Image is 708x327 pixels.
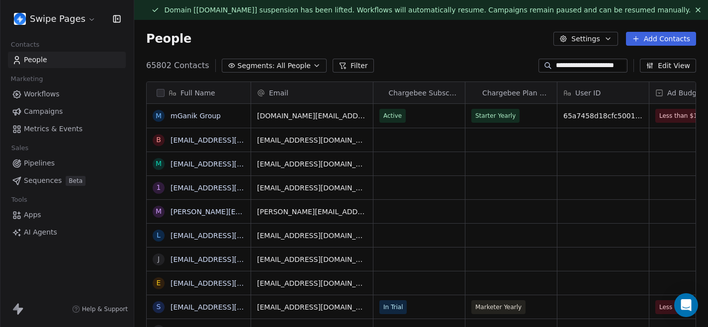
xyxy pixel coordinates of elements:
div: m [156,111,162,121]
span: Help & Support [82,305,128,313]
span: Domain [[DOMAIN_NAME]] suspension has been lifted. Workflows will automatically resume. Campaigns... [164,6,691,14]
span: People [146,31,191,46]
span: [PERSON_NAME][EMAIL_ADDRESS][DOMAIN_NAME] [257,207,367,217]
a: [EMAIL_ADDRESS][DOMAIN_NAME] [171,184,292,192]
a: Help & Support [72,305,128,313]
span: Pipelines [24,158,55,168]
div: b [156,135,161,145]
span: [EMAIL_ADDRESS][DOMAIN_NAME] [257,254,367,264]
div: j [158,254,160,264]
a: Metrics & Events [8,121,126,137]
span: Apps [24,210,41,220]
a: mGanik Group [171,112,221,120]
span: Active [383,111,402,121]
span: Segments: [238,61,275,71]
a: [EMAIL_ADDRESS][DOMAIN_NAME] [171,255,292,263]
div: l [157,230,161,241]
span: Tools [7,192,31,207]
span: [EMAIL_ADDRESS][DOMAIN_NAME] [257,231,367,241]
span: [DOMAIN_NAME][EMAIL_ADDRESS][DOMAIN_NAME] [257,111,367,121]
a: [EMAIL_ADDRESS][DOMAIN_NAME] [171,160,292,168]
div: e [157,278,161,288]
span: Chargebee Plan Name [482,88,551,98]
span: Swipe Pages [30,12,86,25]
button: Settings [553,32,618,46]
span: Starter Yearly [475,111,516,121]
span: Marketer Yearly [475,302,522,312]
div: S [157,302,161,312]
span: 65a7458d18cfc500111b5be5 [563,111,643,121]
button: Edit View [640,59,696,73]
span: [EMAIL_ADDRESS][DOMAIN_NAME] [257,159,367,169]
span: [EMAIL_ADDRESS][DOMAIN_NAME] [257,302,367,312]
span: Ad Budget [667,88,704,98]
img: user_01J93QE9VH11XXZQZDP4TWZEES.jpg [14,13,26,25]
div: 1 [157,182,161,193]
span: Workflows [24,89,60,99]
span: Metrics & Events [24,124,83,134]
a: [PERSON_NAME][EMAIL_ADDRESS][DOMAIN_NAME] [171,208,350,216]
button: Swipe Pages [12,10,98,27]
a: Workflows [8,86,126,102]
span: Marketing [6,72,47,86]
span: Campaigns [24,106,63,117]
a: People [8,52,126,68]
a: [EMAIL_ADDRESS][DOMAIN_NAME] [171,136,292,144]
div: Full Name [147,82,251,103]
a: [EMAIL_ADDRESS][DOMAIN_NAME] [171,232,292,240]
div: User ID [557,82,649,103]
span: Contacts [6,37,44,52]
span: Email [269,88,288,98]
div: Email [251,82,373,103]
a: [EMAIL_ADDRESS][DOMAIN_NAME] [171,279,292,287]
span: Full Name [180,88,215,98]
span: People [24,55,47,65]
span: Sales [7,141,33,156]
span: [EMAIL_ADDRESS][DOMAIN_NAME] [257,183,367,193]
span: All People [277,61,311,71]
a: Campaigns [8,103,126,120]
div: m [156,206,162,217]
span: AI Agents [24,227,57,238]
button: Filter [333,59,374,73]
span: In Trial [383,302,403,312]
div: m [156,159,162,169]
div: ChargebeeChargebee Plan Name [465,82,557,103]
a: SequencesBeta [8,172,126,189]
div: ChargebeeChargebee Subscription Status [373,82,465,103]
a: AI Agents [8,224,126,241]
a: Pipelines [8,155,126,171]
button: Add Contacts [626,32,696,46]
span: User ID [575,88,601,98]
span: Chargebee Subscription Status [388,88,459,98]
span: [EMAIL_ADDRESS][DOMAIN_NAME] [257,135,367,145]
div: Open Intercom Messenger [674,293,698,317]
span: [EMAIL_ADDRESS][DOMAIN_NAME] [257,278,367,288]
a: Apps [8,207,126,223]
span: Sequences [24,175,62,186]
span: Beta [66,176,86,186]
a: [EMAIL_ADDRESS][DOMAIN_NAME] [171,303,292,311]
span: 65802 Contacts [146,60,209,72]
